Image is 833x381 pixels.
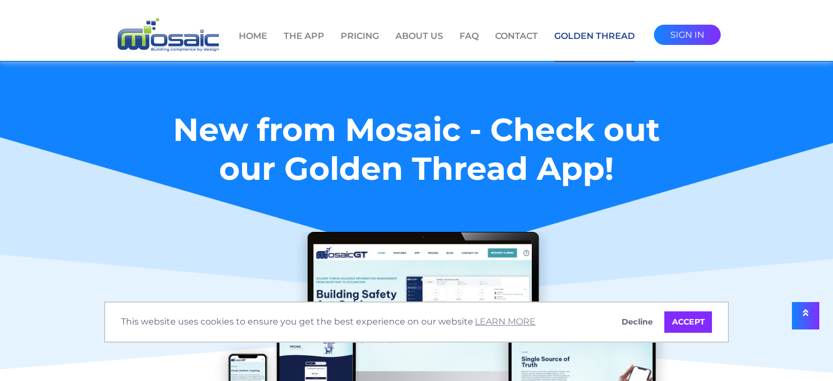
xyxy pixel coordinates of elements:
a: deny cookies [614,311,660,333]
a: The App [284,30,324,61]
a: learn more about cookies [473,314,537,330]
a: allow cookies [664,311,712,333]
a: FAQ [459,30,479,61]
a: Golden Thread [554,30,635,62]
a: Home [239,30,267,61]
a: Pricing [341,30,379,61]
a: Contact [495,30,538,61]
a: sign in [654,25,721,45]
span: This website uses cookies to ensure you get the best experience on our website [121,314,606,330]
img: logo [113,16,222,54]
a: About Us [395,30,443,61]
div: cookieconsent [104,302,729,343]
h2: New from Mosaic - Check out our Golden Thread App! [144,110,689,232]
